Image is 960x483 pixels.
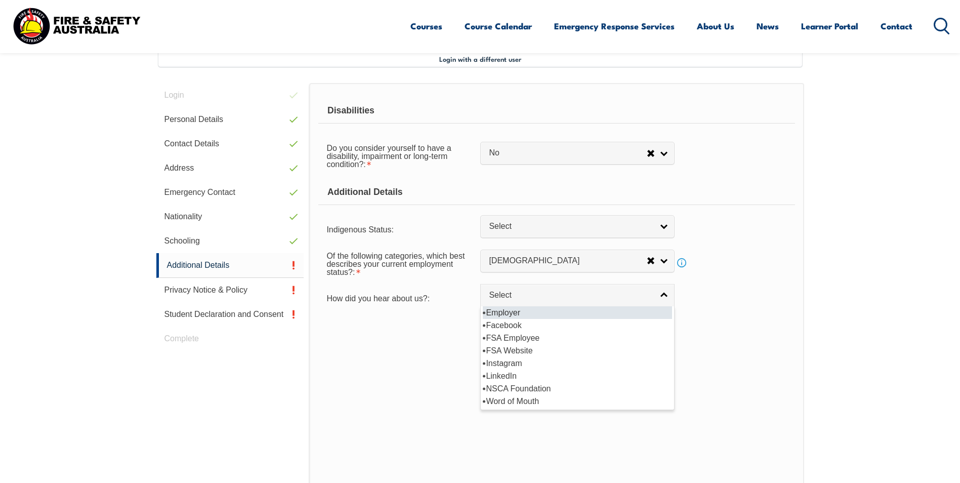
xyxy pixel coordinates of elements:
a: Course Calendar [465,13,532,39]
a: Personal Details [156,107,304,132]
span: [DEMOGRAPHIC_DATA] [489,256,647,266]
a: Nationality [156,205,304,229]
span: Do you consider yourself to have a disability, impairment or long-term condition?: [326,144,451,169]
a: Schooling [156,229,304,253]
span: How did you hear about us?: [326,294,430,303]
a: Emergency Contact [156,180,304,205]
a: Learner Portal [801,13,858,39]
li: NSCA Foundation [483,382,672,395]
a: Emergency Response Services [554,13,675,39]
span: Select [489,221,653,232]
div: Of the following categories, which best describes your current employment status? is required. [318,245,480,281]
li: Employer [483,306,672,319]
a: Info [675,256,689,270]
a: Student Declaration and Consent [156,302,304,327]
span: Of the following categories, which best describes your current employment status?: [326,252,465,276]
a: Privacy Notice & Policy [156,278,304,302]
div: Disabilities [318,98,795,124]
a: Additional Details [156,253,304,278]
a: News [757,13,779,39]
li: FSA Employee [483,332,672,344]
a: Address [156,156,304,180]
div: Additional Details [318,180,795,205]
li: LinkedIn [483,370,672,382]
span: No [489,148,647,158]
div: Do you consider yourself to have a disability, impairment or long-term condition? is required. [318,137,480,174]
li: Instagram [483,357,672,370]
a: Contact Details [156,132,304,156]
a: Contact [881,13,912,39]
span: Select [489,290,653,301]
li: Facebook [483,319,672,332]
li: Word of Mouth [483,395,672,408]
a: Courses [410,13,442,39]
span: Indigenous Status: [326,225,394,234]
a: About Us [697,13,734,39]
li: FSA Website [483,344,672,357]
span: Login with a different user [439,55,521,63]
